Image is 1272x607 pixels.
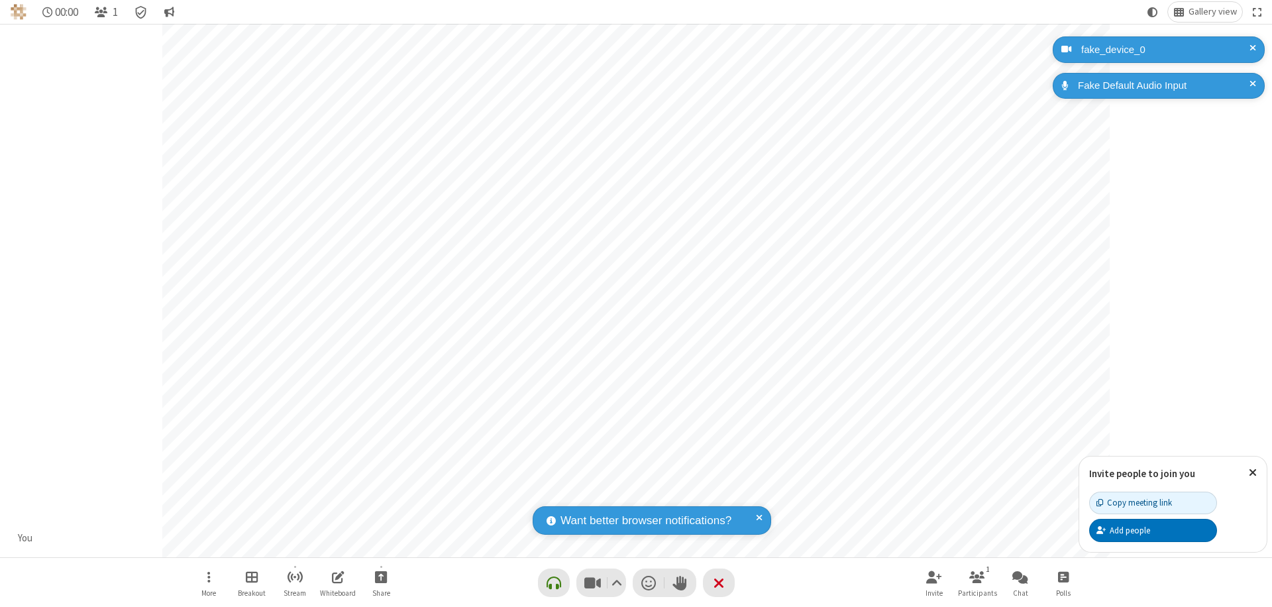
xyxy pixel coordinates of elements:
[560,512,731,529] span: Want better browser notifications?
[958,589,997,597] span: Participants
[1189,7,1237,17] span: Gallery view
[129,2,154,22] div: Meeting details Encryption enabled
[361,564,401,602] button: Start sharing
[55,6,78,19] span: 00:00
[1247,2,1267,22] button: Fullscreen
[1089,467,1195,480] label: Invite people to join you
[318,564,358,602] button: Open shared whiteboard
[982,563,994,575] div: 1
[608,569,625,597] button: Video setting
[1089,519,1217,541] button: Add people
[1073,78,1255,93] div: Fake Default Audio Input
[1096,496,1172,509] div: Copy meeting link
[1056,589,1071,597] span: Polls
[11,4,26,20] img: QA Selenium DO NOT DELETE OR CHANGE
[1168,2,1242,22] button: Change layout
[284,589,306,597] span: Stream
[1142,2,1163,22] button: Using system theme
[1000,564,1040,602] button: Open chat
[89,2,123,22] button: Open participant list
[189,564,229,602] button: Open menu
[275,564,315,602] button: Start streaming
[914,564,954,602] button: Invite participants (⌘+Shift+I)
[372,589,390,597] span: Share
[201,589,216,597] span: More
[1077,42,1255,58] div: fake_device_0
[703,569,735,597] button: End or leave meeting
[113,6,118,19] span: 1
[1043,564,1083,602] button: Open poll
[320,589,356,597] span: Whiteboard
[538,569,570,597] button: Connect your audio
[158,2,180,22] button: Conversation
[37,2,84,22] div: Timer
[926,589,943,597] span: Invite
[576,569,626,597] button: Stop video (⌘+Shift+V)
[664,569,696,597] button: Raise hand
[1013,589,1028,597] span: Chat
[957,564,997,602] button: Open participant list
[1239,457,1267,489] button: Close popover
[232,564,272,602] button: Manage Breakout Rooms
[1089,492,1217,514] button: Copy meeting link
[13,531,38,546] div: You
[633,569,664,597] button: Send a reaction
[238,589,266,597] span: Breakout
